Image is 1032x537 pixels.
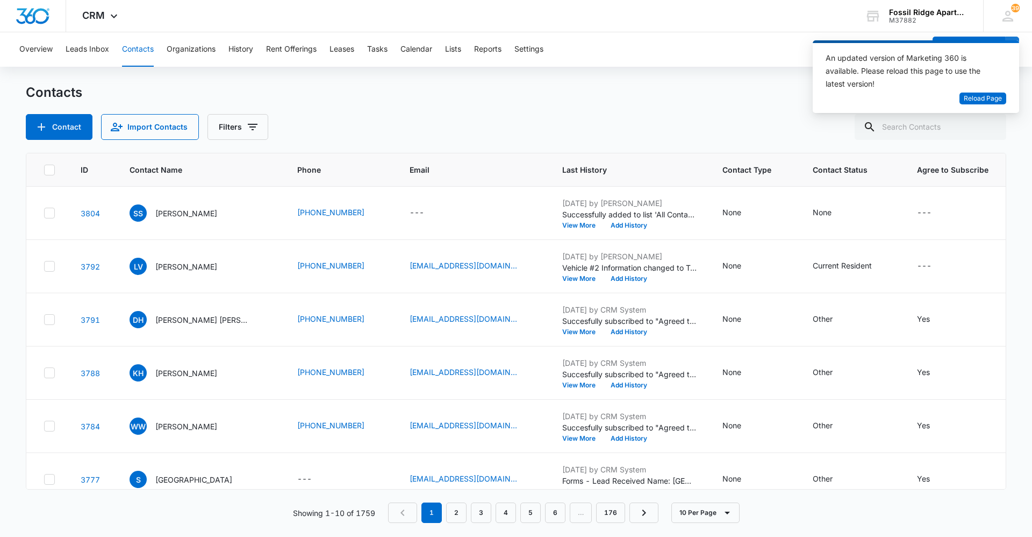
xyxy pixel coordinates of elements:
button: Calendar [400,32,432,67]
a: Navigate to contact details page for William Wyatt [81,422,100,431]
span: Last History [562,164,681,175]
a: [EMAIL_ADDRESS][DOMAIN_NAME] [410,366,517,378]
div: Contact Type - None - Select to Edit Field [722,207,761,220]
span: 39 [1011,4,1020,12]
div: Phone - - Select to Edit Field [297,473,331,486]
p: [DATE] by CRM System [562,464,697,475]
a: [EMAIL_ADDRESS][DOMAIN_NAME] [410,473,517,484]
p: [DATE] by [PERSON_NAME] [562,251,697,262]
p: [GEOGRAPHIC_DATA] [155,474,232,485]
div: Agree to Subscribe - Yes - Select to Edit Field [917,420,949,433]
div: --- [917,207,931,220]
div: Phone - 7192448839 - Select to Edit Field [297,420,384,433]
div: None [722,420,741,431]
div: Agree to Subscribe - - Select to Edit Field [917,207,951,220]
span: Contact Type [722,164,771,175]
div: Agree to Subscribe - - Select to Edit Field [917,260,951,273]
button: View More [562,489,603,495]
span: Phone [297,164,368,175]
div: Phone - 9706468510 - Select to Edit Field [297,366,384,379]
a: [EMAIL_ADDRESS][DOMAIN_NAME] [410,313,517,324]
button: Leases [329,32,354,67]
div: None [722,366,741,378]
div: Contact Status - Current Resident - Select to Edit Field [813,260,891,273]
div: Email - - Select to Edit Field [410,207,443,220]
a: Navigate to contact details page for Luis Villatoro [81,262,100,271]
a: Page 5 [520,503,541,523]
button: View More [562,382,603,388]
div: Other [813,313,833,324]
p: [DATE] by CRM System [562,304,697,315]
p: [PERSON_NAME] [155,261,217,272]
div: --- [917,260,931,273]
button: Contacts [122,32,154,67]
a: Navigate to contact details page for Salome Samayoa [81,209,100,218]
div: Contact Name - Luis Villatoro - Select to Edit Field [130,258,236,275]
span: Contact Name [130,164,256,175]
span: CRM [82,10,105,21]
div: Agree to Subscribe - Yes - Select to Edit Field [917,313,949,326]
span: KH [130,364,147,381]
button: Reports [474,32,501,67]
button: View More [562,275,603,282]
button: 10 Per Page [671,503,740,523]
div: None [722,207,741,218]
div: Contact Type - None - Select to Edit Field [722,313,761,326]
button: Leads Inbox [66,32,109,67]
div: None [722,260,741,271]
div: Email - guyforu34@hotmail.com - Select to Edit Field [410,420,536,433]
div: Current Resident [813,260,872,271]
div: None [813,207,832,218]
button: Add Contact [26,114,92,140]
p: Succesfully subscribed to "Agreed to Subscribe". [562,315,697,327]
div: Email - Davidhr09@icloud.com - Select to Edit Field [410,313,536,326]
span: DH [130,311,147,328]
div: Contact Type - None - Select to Edit Field [722,473,761,486]
a: Navigate to contact details page for Sydney [81,475,100,484]
div: Other [813,366,833,378]
span: WW [130,418,147,435]
div: Phone - 9515038049 - Select to Edit Field [297,313,384,326]
a: Page 176 [596,503,625,523]
a: [PHONE_NUMBER] [297,260,364,271]
p: Succesfully subscribed to "Agreed to Subscribe". [562,422,697,433]
a: [PHONE_NUMBER] [297,420,364,431]
button: Add History [603,275,655,282]
a: Page 2 [446,503,467,523]
a: Navigate to contact details page for Kaitlyn Haag [81,369,100,378]
span: Agree to Subscribe [917,164,988,175]
a: [EMAIL_ADDRESS][DOMAIN_NAME] [410,260,517,271]
div: Contact Type - None - Select to Edit Field [722,366,761,379]
div: notifications count [1011,4,1020,12]
div: --- [297,473,312,486]
div: Yes [917,420,930,431]
button: History [228,32,253,67]
button: Add History [603,329,655,335]
span: S [130,471,147,488]
div: Contact Name - Kaitlyn Haag - Select to Edit Field [130,364,236,381]
a: [EMAIL_ADDRESS][DOMAIN_NAME] [410,420,517,431]
p: Vehicle #2 Information changed to Toyota-4Runner BPM0539. [562,262,697,273]
button: Filters [207,114,268,140]
a: Page 4 [496,503,516,523]
div: An updated version of Marketing 360 is available. Please reload this page to use the latest version! [826,52,993,90]
div: Phone - 6155719863 - Select to Edit Field [297,260,384,273]
p: [DATE] by CRM System [562,357,697,369]
p: Succesfully subscribed to "Agreed to Subscribe". [562,369,697,380]
div: Email - syd42401@aol.com - Select to Edit Field [410,473,536,486]
span: ID [81,164,88,175]
div: Contact Type - None - Select to Edit Field [722,420,761,433]
span: Contact Status [813,164,876,175]
button: Add History [603,382,655,388]
span: LV [130,258,147,275]
div: Contact Status - None - Select to Edit Field [813,207,851,220]
a: Next Page [629,503,658,523]
div: Contact Status - Other - Select to Edit Field [813,366,852,379]
button: View More [562,329,603,335]
div: Contact Status - Other - Select to Edit Field [813,473,852,486]
button: Add Contact [933,37,1005,62]
a: Page 6 [545,503,565,523]
div: Email - villatoroluizz@gmail.com - Select to Edit Field [410,260,536,273]
div: account id [889,17,967,24]
a: Navigate to contact details page for David Hernandez Rojas [81,315,100,324]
